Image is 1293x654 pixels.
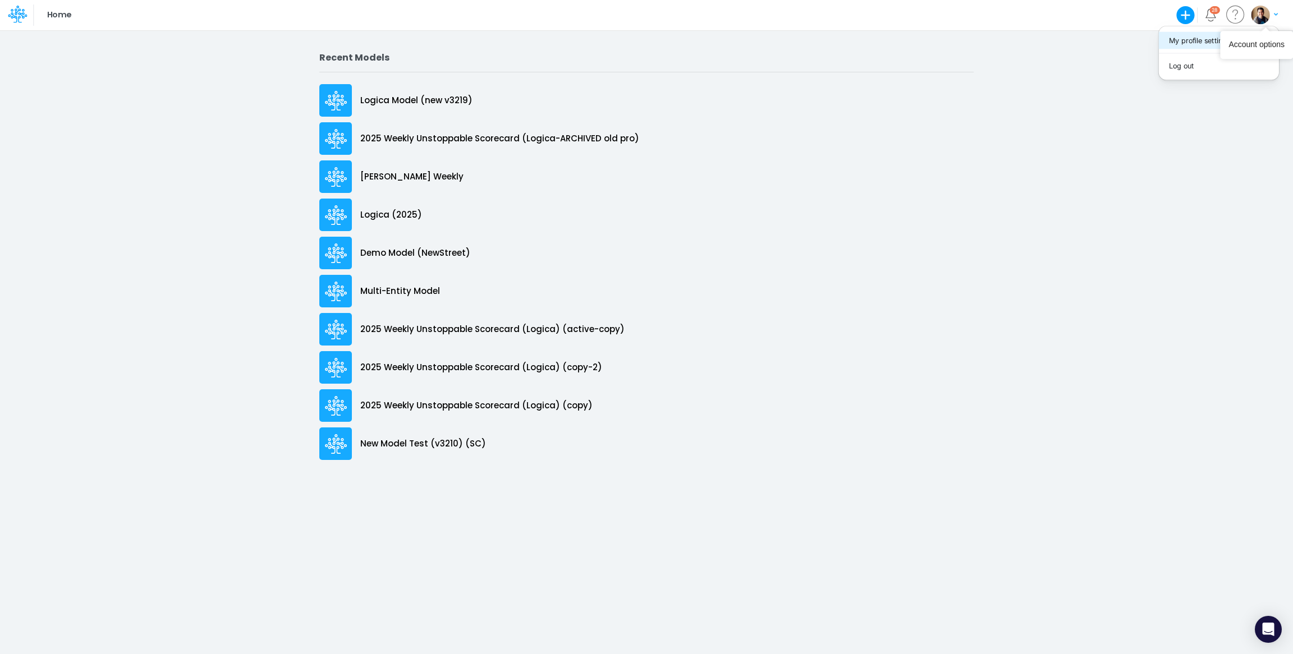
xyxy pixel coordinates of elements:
a: Multi-Entity Model [319,272,974,310]
p: 2025 Weekly Unstoppable Scorecard (Logica) (active-copy) [360,323,625,336]
a: 2025 Weekly Unstoppable Scorecard (Logica) (copy) [319,386,974,425]
a: 2025 Weekly Unstoppable Scorecard (Logica) (copy-2) [319,348,974,386]
p: Logica (2025) [360,209,422,222]
a: Demo Model (NewStreet) [319,234,974,272]
a: Logica (2025) [319,196,974,234]
p: 2025 Weekly Unstoppable Scorecard (Logica) (copy) [360,399,593,412]
div: Account options [1228,39,1285,50]
a: [PERSON_NAME] Weekly [319,158,974,196]
p: 2025 Weekly Unstoppable Scorecard (Logica-ARCHIVED old pro) [360,132,639,145]
div: Open Intercom Messenger [1255,616,1282,643]
button: My profile settings [1159,32,1279,49]
a: Logica Model (new v3219) [319,81,974,119]
h2: Recent Models [319,52,974,63]
button: Log out [1159,57,1279,75]
p: Multi-Entity Model [360,285,440,298]
a: New Model Test (v3210) (SC) [319,425,974,463]
p: New Model Test (v3210) (SC) [360,437,486,450]
a: 2025 Weekly Unstoppable Scorecard (Logica-ARCHIVED old pro) [319,119,974,158]
a: Notifications [1204,8,1217,21]
p: 2025 Weekly Unstoppable Scorecard (Logica) (copy-2) [360,361,602,374]
p: Logica Model (new v3219) [360,94,473,107]
div: 28 unread items [1212,7,1218,12]
p: [PERSON_NAME] Weekly [360,171,464,183]
p: Demo Model (NewStreet) [360,247,470,260]
a: 2025 Weekly Unstoppable Scorecard (Logica) (active-copy) [319,310,974,348]
p: Home [47,9,71,21]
